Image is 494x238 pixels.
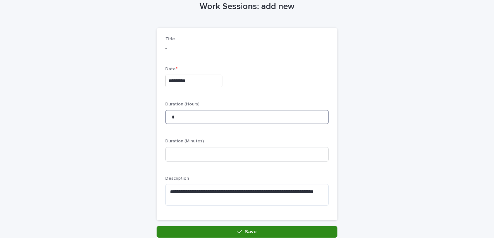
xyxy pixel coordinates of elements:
h1: Work Sessions: add new [157,1,337,12]
span: Duration (Hours) [165,102,200,107]
span: Description [165,176,189,181]
span: Duration (Minutes) [165,139,204,143]
p: - [165,45,329,52]
span: Title [165,37,175,41]
span: Date [165,67,178,71]
span: Save [245,229,257,234]
button: Save [157,226,337,238]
